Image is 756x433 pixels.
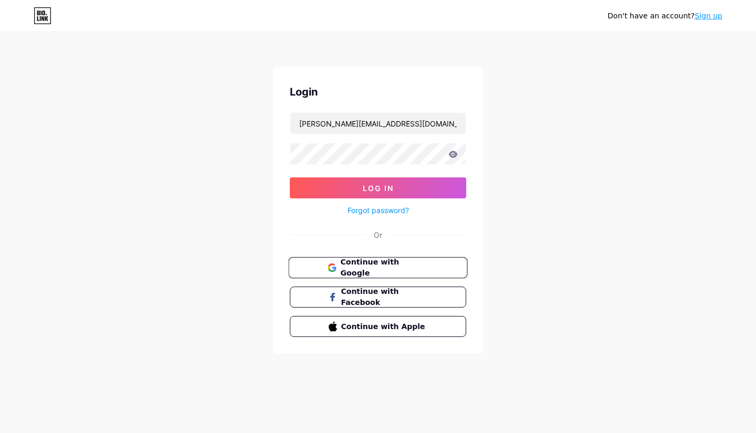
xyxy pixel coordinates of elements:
[290,316,466,337] button: Continue with Apple
[290,287,466,308] button: Continue with Facebook
[288,257,467,279] button: Continue with Google
[290,84,466,100] div: Login
[290,257,466,278] a: Continue with Google
[695,12,722,20] a: Sign up
[340,257,428,279] span: Continue with Google
[290,113,466,134] input: Username
[290,177,466,198] button: Log In
[341,286,428,308] span: Continue with Facebook
[607,10,722,22] div: Don't have an account?
[363,184,394,193] span: Log In
[341,321,428,332] span: Continue with Apple
[374,229,382,240] div: Or
[348,205,409,216] a: Forgot password?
